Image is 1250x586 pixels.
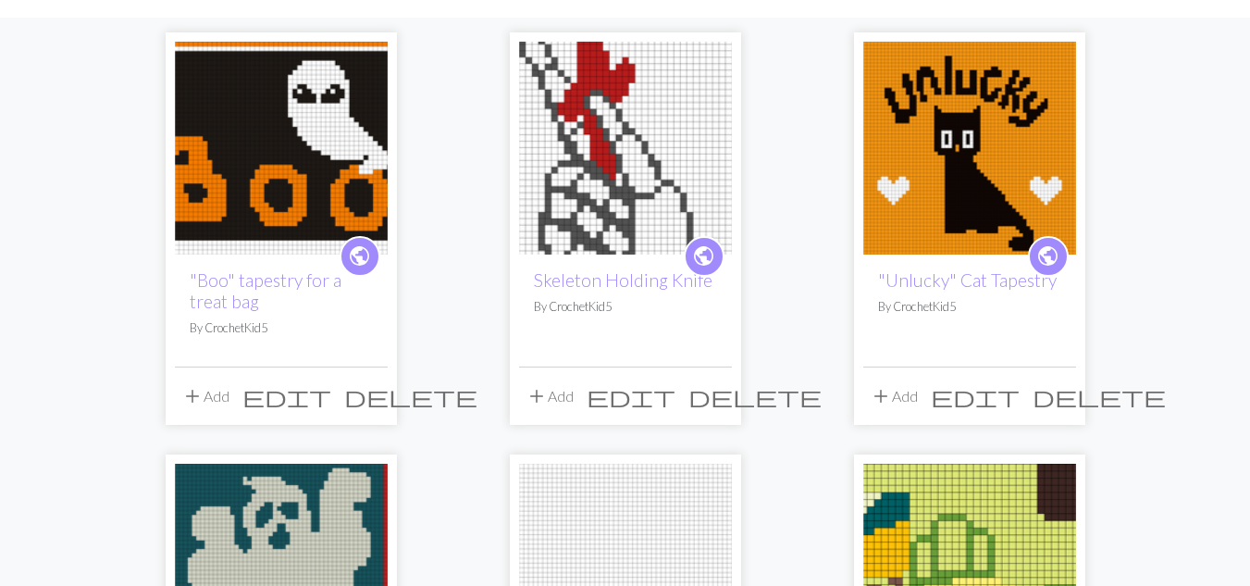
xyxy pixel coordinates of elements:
p: By CrochetKid5 [878,298,1061,316]
i: public [1036,238,1059,275]
span: add [526,383,548,409]
img: Screenshot 2025-09-16 183521.png [175,42,388,255]
span: public [348,242,371,270]
span: delete [688,383,822,409]
a: "Unlucky" Cat Tapestry [863,137,1076,155]
a: Van Gogh's Room (at the asylum) [863,559,1076,577]
img: "Unlucky" Cat Tapestry [863,42,1076,255]
span: public [692,242,715,270]
a: "Unlucky" Cat Tapestry [878,269,1057,291]
button: Add [863,379,924,414]
a: Skeleton Holding Knife [534,269,712,291]
i: Edit [242,385,331,407]
button: Delete [1026,379,1172,414]
i: Edit [587,385,675,407]
button: Add [519,379,580,414]
span: edit [587,383,675,409]
a: Ghost Tapestry (the red is extra so don't crochet it) [175,559,388,577]
button: Add [175,379,236,414]
p: By CrochetKid5 [534,298,717,316]
a: Screenshot 2025-09-16 183521.png [175,137,388,155]
span: delete [1033,383,1166,409]
span: add [870,383,892,409]
i: public [348,238,371,275]
a: public [1028,236,1069,277]
button: Delete [682,379,828,414]
p: By CrochetKid5 [190,319,373,337]
a: public [684,236,724,277]
i: public [692,238,715,275]
a: public [340,236,380,277]
img: Skeleton Holding Knife [519,42,732,255]
span: add [181,383,204,409]
a: Sunset in the Desert [519,559,732,577]
span: edit [931,383,1020,409]
a: Skeleton Holding Knife [519,137,732,155]
button: Edit [580,379,682,414]
a: "Boo" tapestry for a treat bag [190,269,341,312]
i: Edit [931,385,1020,407]
span: edit [242,383,331,409]
button: Delete [338,379,484,414]
span: delete [344,383,477,409]
button: Edit [236,379,338,414]
span: public [1036,242,1059,270]
button: Edit [924,379,1026,414]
